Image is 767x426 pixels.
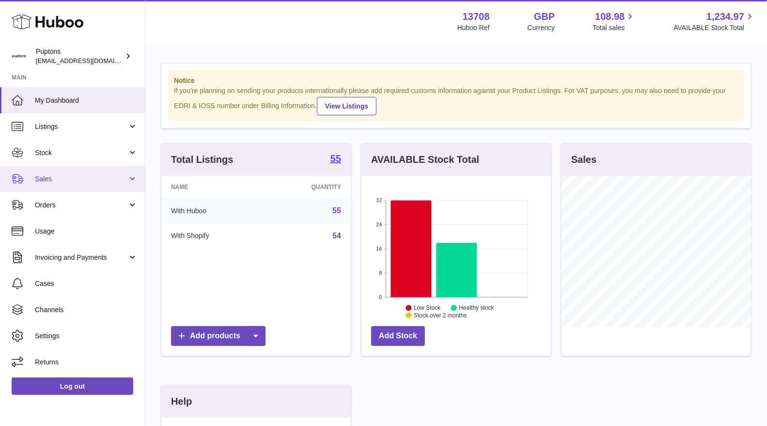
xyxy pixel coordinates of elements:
span: Stock [35,148,127,158]
td: With Shopify [161,223,264,249]
span: 1,234.97 [706,10,744,23]
span: My Dashboard [35,96,138,105]
a: 1,234.97 AVAILABLE Stock Total [673,10,755,32]
span: AVAILABLE Stock Total [673,23,755,32]
span: Orders [35,201,127,210]
strong: 13708 [463,10,490,23]
strong: Notice [174,76,738,85]
a: Add Stock [371,326,425,346]
text: 8 [379,270,382,276]
text: Healthy stock [459,304,494,311]
h3: Sales [571,153,596,166]
div: If you're planning on sending your products internationally please add required customs informati... [174,86,738,115]
div: Puptons [36,47,123,65]
span: [EMAIL_ADDRESS][DOMAIN_NAME] [36,57,142,64]
a: View Listings [317,97,376,115]
text: 0 [379,294,382,300]
a: Log out [12,378,133,395]
h3: Help [171,395,192,408]
td: With Huboo [161,198,264,223]
strong: GBP [534,10,555,23]
a: 108.98 Total sales [593,10,636,32]
span: Cases [35,279,138,288]
a: 55 [332,206,341,215]
div: Huboo Ref [457,23,490,32]
th: Quantity [264,176,351,198]
span: Channels [35,305,138,315]
text: 16 [376,246,382,252]
div: Currency [528,23,555,32]
text: 32 [376,197,382,203]
span: Listings [35,122,127,131]
a: 55 [330,154,341,165]
span: Settings [35,331,138,341]
text: Low Stock [414,304,441,311]
span: 108.98 [595,10,625,23]
a: Add products [171,326,266,346]
span: Usage [35,227,138,236]
a: 54 [332,232,341,240]
span: Returns [35,358,138,367]
h3: Total Listings [171,153,234,166]
span: Sales [35,174,127,184]
text: Stock over 2 months [414,312,467,319]
th: Name [161,176,264,198]
text: 24 [376,221,382,227]
span: Invoicing and Payments [35,253,127,262]
h3: AVAILABLE Stock Total [371,153,479,166]
strong: 55 [330,154,341,163]
img: hello@puptons.com [12,49,26,63]
span: Total sales [593,23,636,32]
